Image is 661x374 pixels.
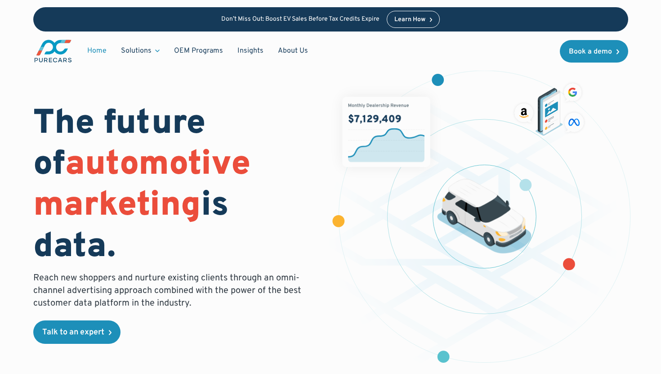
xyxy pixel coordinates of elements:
[387,11,440,28] a: Learn How
[33,104,320,268] h1: The future of is data.
[33,320,121,344] a: Talk to an expert
[230,42,271,59] a: Insights
[560,40,628,63] a: Book a demo
[33,39,73,63] img: purecars logo
[512,81,586,136] img: ads on social media and advertising partners
[342,97,430,167] img: chart showing monthly dealership revenue of $7m
[394,17,425,23] div: Learn How
[569,48,612,55] div: Book a demo
[437,179,531,254] img: illustration of a vehicle
[80,42,114,59] a: Home
[114,42,167,59] div: Solutions
[33,39,73,63] a: main
[121,46,152,56] div: Solutions
[33,272,307,310] p: Reach new shoppers and nurture existing clients through an omni-channel advertising approach comb...
[221,16,380,23] p: Don’t Miss Out: Boost EV Sales Before Tax Credits Expire
[33,144,250,228] span: automotive marketing
[271,42,315,59] a: About Us
[42,329,104,337] div: Talk to an expert
[167,42,230,59] a: OEM Programs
